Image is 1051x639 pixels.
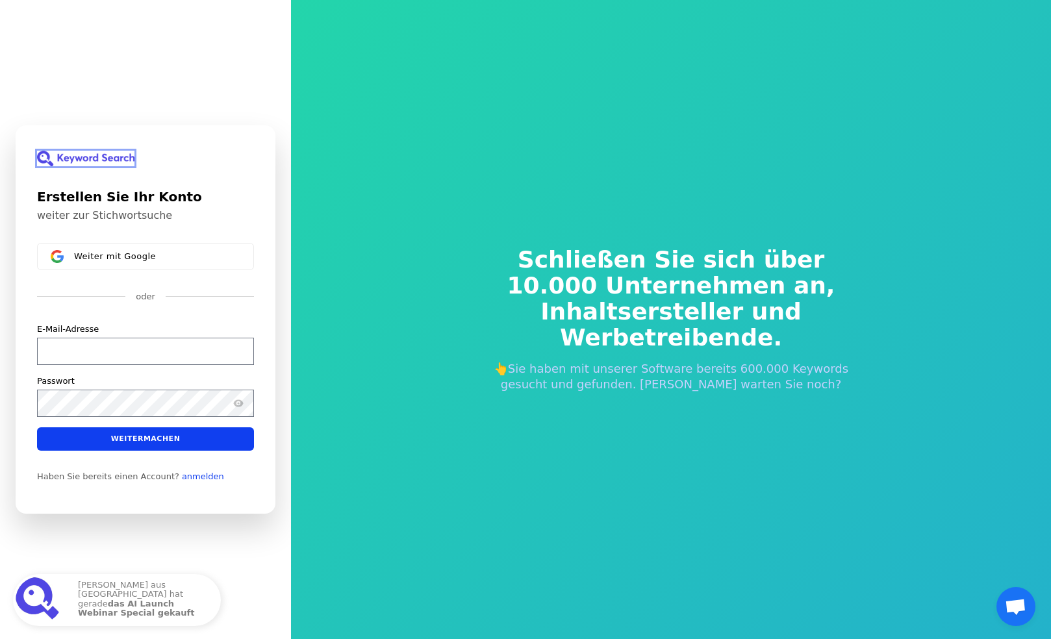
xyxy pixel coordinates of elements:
font: anmelden [182,471,224,481]
font: Passwort [37,376,75,386]
a: anmelden [182,471,224,482]
div: Chat öffnen [996,587,1035,626]
font: Inhaltsersteller und Werbetreibende. [540,298,802,351]
font: oder [136,292,155,301]
font: das AI Launch Webinar Special gekauft [78,599,195,618]
font: Weitermachen [111,434,181,443]
button: Weitermachen [37,427,254,451]
img: Mit Google anmelden [51,250,64,263]
font: weiter zur Stichwortsuche [37,209,172,221]
font: Schließen Sie sich über 10.000 Unternehmen an, [507,246,835,299]
button: Passwort anzeigen [231,395,246,411]
font: E-Mail-Adresse [37,324,99,334]
font: Erstellen Sie Ihr Konto [37,189,202,205]
font: Weiter mit Google [74,251,156,261]
img: Webinar-Spezial zur KI-Einführung [16,577,62,623]
font: [PERSON_NAME] aus [GEOGRAPHIC_DATA] hat gerade [78,580,183,608]
img: Stichwortsuche [37,151,134,166]
font: Haben Sie bereits einen Account? [37,471,179,481]
button: Mit Google anmeldenWeiter mit Google [37,243,254,270]
font: 👆Sie haben mit unserer Software bereits 600.000 Keywords gesucht und gefunden. [PERSON_NAME] wart... [494,362,848,391]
